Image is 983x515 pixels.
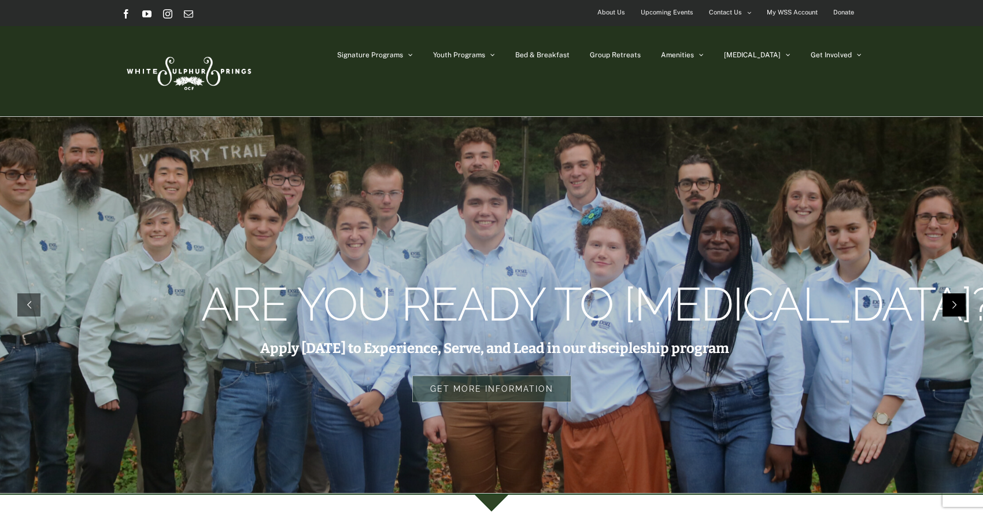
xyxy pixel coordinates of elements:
[337,26,862,84] nav: Main Menu
[260,342,729,355] rs-layer: Apply [DATE] to Experience, Serve, and Lead in our discipleship program
[121,44,254,98] img: White Sulphur Springs Logo
[811,51,852,58] span: Get Involved
[597,4,625,21] span: About Us
[661,51,694,58] span: Amenities
[590,26,641,84] a: Group Retreats
[515,26,570,84] a: Bed & Breakfast
[337,26,413,84] a: Signature Programs
[515,51,570,58] span: Bed & Breakfast
[833,4,854,21] span: Donate
[641,4,693,21] span: Upcoming Events
[433,51,485,58] span: Youth Programs
[337,51,403,58] span: Signature Programs
[767,4,818,21] span: My WSS Account
[724,26,790,84] a: [MEDICAL_DATA]
[811,26,862,84] a: Get Involved
[590,51,641,58] span: Group Retreats
[412,376,571,402] rs-layer: Get more information
[724,51,781,58] span: [MEDICAL_DATA]
[709,4,742,21] span: Contact Us
[661,26,704,84] a: Amenities
[433,26,495,84] a: Youth Programs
